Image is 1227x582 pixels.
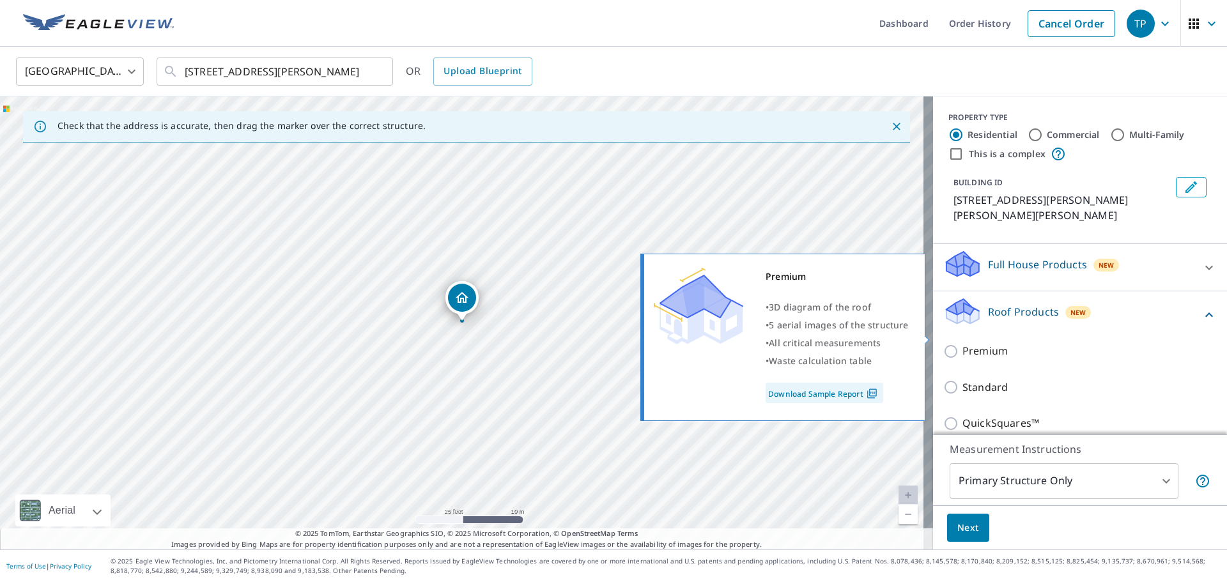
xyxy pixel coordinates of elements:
[766,334,909,352] div: •
[969,148,1046,160] label: This is a complex
[769,319,908,331] span: 5 aerial images of the structure
[1099,260,1115,270] span: New
[953,192,1171,223] p: [STREET_ADDRESS][PERSON_NAME][PERSON_NAME][PERSON_NAME]
[617,528,638,538] a: Terms
[863,388,881,399] img: Pdf Icon
[58,120,426,132] p: Check that the address is accurate, then drag the marker over the correct structure.
[968,128,1017,141] label: Residential
[295,528,638,539] span: © 2025 TomTom, Earthstar Geographics SIO, © 2025 Microsoft Corporation, ©
[445,281,479,321] div: Dropped pin, building 1, Residential property, 593 Bever Dr NE Keizer, OR 97303
[950,463,1178,499] div: Primary Structure Only
[23,14,174,33] img: EV Logo
[947,514,989,542] button: Next
[16,54,144,89] div: [GEOGRAPHIC_DATA]
[45,494,79,526] div: Aerial
[1028,10,1115,37] a: Cancel Order
[769,355,872,367] span: Waste calculation table
[50,562,91,571] a: Privacy Policy
[1176,177,1207,197] button: Edit building 1
[444,63,521,79] span: Upload Blueprint
[6,562,46,571] a: Terms of Use
[1070,307,1086,318] span: New
[766,268,909,286] div: Premium
[888,118,905,135] button: Close
[766,352,909,370] div: •
[1127,10,1155,38] div: TP
[899,505,918,524] a: Current Level 20, Zoom Out
[1129,128,1185,141] label: Multi-Family
[943,296,1217,333] div: Roof ProductsNew
[1047,128,1100,141] label: Commercial
[769,301,871,313] span: 3D diagram of the roof
[766,298,909,316] div: •
[185,54,367,89] input: Search by address or latitude-longitude
[15,494,111,526] div: Aerial
[988,304,1059,319] p: Roof Products
[654,268,743,344] img: Premium
[988,257,1087,272] p: Full House Products
[943,249,1217,286] div: Full House ProductsNew
[962,343,1008,359] p: Premium
[962,415,1039,431] p: QuickSquares™
[433,57,532,86] a: Upload Blueprint
[406,57,532,86] div: OR
[950,441,1210,457] p: Measurement Instructions
[561,528,615,538] a: OpenStreetMap
[766,316,909,334] div: •
[957,520,979,536] span: Next
[948,112,1212,123] div: PROPERTY TYPE
[1195,473,1210,489] span: Your report will include only the primary structure on the property. For example, a detached gara...
[6,562,91,570] p: |
[766,383,883,403] a: Download Sample Report
[962,379,1008,395] p: Standard
[111,556,1221,576] p: © 2025 Eagle View Technologies, Inc. and Pictometry International Corp. All Rights Reserved. Repo...
[769,337,881,349] span: All critical measurements
[953,177,1003,188] p: BUILDING ID
[899,486,918,505] a: Current Level 20, Zoom In Disabled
